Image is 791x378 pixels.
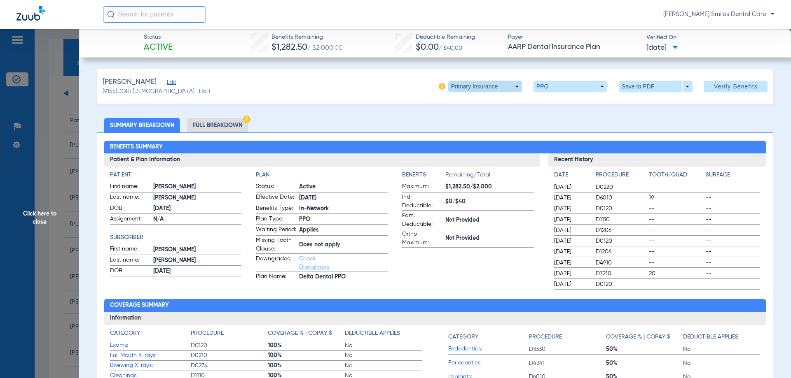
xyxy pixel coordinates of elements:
li: Full Breakdown [187,118,248,132]
h3: Recent History [548,153,766,167]
span: D3330 [529,345,606,353]
span: Bitewing X-rays: [110,361,191,370]
span: 50% [606,359,683,367]
span: Missing Tooth Clause: [256,236,296,253]
span: 19 [649,194,703,202]
span: [DATE] [554,248,589,256]
span: D0274 [191,362,268,370]
img: Zuub Logo [16,6,45,21]
span: Verified On [646,33,778,42]
span: Not Provided [445,216,534,225]
span: -- [706,194,760,202]
span: Plan Name: [256,272,296,282]
h3: Information [104,312,766,325]
span: No [345,351,422,359]
span: D1110 [596,216,646,224]
span: No [345,341,422,350]
img: Hazard [243,116,250,123]
span: -- [706,216,760,224]
span: Effective Date: [256,193,296,203]
span: -- [649,280,703,288]
span: No [345,362,422,370]
span: [DATE] [554,259,589,267]
span: D4910 [596,259,646,267]
h4: Patient [110,171,242,179]
span: D0220 [596,183,646,191]
span: D0210 [191,351,268,359]
h4: Procedure [529,333,562,341]
span: Payer [508,33,639,42]
span: Delta Dental PPO [299,273,388,281]
span: Edit [167,79,174,87]
app-breakdown-title: Plan [256,171,388,179]
span: N/A [153,215,242,224]
iframe: Chat Widget [750,339,791,378]
h4: Category [110,329,140,338]
button: Primary Insurance [448,81,522,92]
span: PPO [299,215,388,224]
span: Does not apply [299,241,388,249]
span: [DATE] [554,204,589,213]
span: [DATE] [554,183,589,191]
span: Active [144,42,173,53]
span: 100% [268,341,345,350]
li: Summary Breakdown [104,118,180,132]
app-breakdown-title: Procedure [191,329,268,341]
span: D1206 [596,248,646,256]
span: First name: [110,245,150,255]
app-breakdown-title: Tooth/Quad [649,171,703,182]
span: / $2,000.00 [307,45,343,51]
span: D0120 [596,237,646,245]
span: [PERSON_NAME] [103,77,157,87]
span: DOB: [110,267,150,276]
span: No [683,359,760,367]
button: Verify Benefits [704,81,768,92]
span: Waiting Period: [256,225,296,235]
span: -- [649,248,703,256]
span: 20 [649,269,703,278]
span: D0120 [191,341,268,350]
span: -- [649,216,703,224]
span: -- [649,226,703,234]
span: [DATE] [153,204,242,213]
span: Verify Benefits [714,83,758,90]
span: [PERSON_NAME] Smiles Dental Care [663,10,775,19]
span: [PERSON_NAME] [153,256,242,265]
h2: Benefits Summary [104,141,766,154]
span: [DATE] [646,43,678,53]
app-breakdown-title: Date [554,171,589,182]
img: Search Icon [107,11,115,18]
span: 100% [268,351,345,359]
span: Ind. Deductible: [402,193,442,210]
button: PPO [534,81,607,92]
span: Benefits Type: [256,204,296,214]
h4: Benefits [402,171,445,179]
span: 100% [268,362,345,370]
span: DOB: [110,204,150,214]
span: [PERSON_NAME] [153,194,242,202]
span: [DATE] [554,280,589,288]
span: -- [706,269,760,278]
span: D0120 [596,280,646,288]
h4: Date [554,171,589,179]
span: Deductible Remaining [416,33,475,42]
span: -- [706,183,760,191]
app-breakdown-title: Coverage % | Copay $ [268,329,345,341]
span: $0/$40 [445,197,534,206]
h4: Deductible Applies [345,329,400,338]
span: D0120 [596,204,646,213]
span: [DATE] [554,269,589,278]
button: Save to PDF [619,81,693,92]
span: -- [706,259,760,267]
span: -- [649,204,703,213]
span: [DATE] [554,226,589,234]
app-breakdown-title: Subscriber [110,233,242,242]
span: Ortho Maximum: [402,230,442,247]
span: Full Mouth X-rays: [110,351,191,360]
span: Periodontics: [448,359,529,367]
span: Last name: [110,193,150,203]
span: Not Provided [445,234,534,243]
span: (9155) DOB: [DEMOGRAPHIC_DATA] - HoH [103,87,211,96]
span: Status: [256,182,296,192]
